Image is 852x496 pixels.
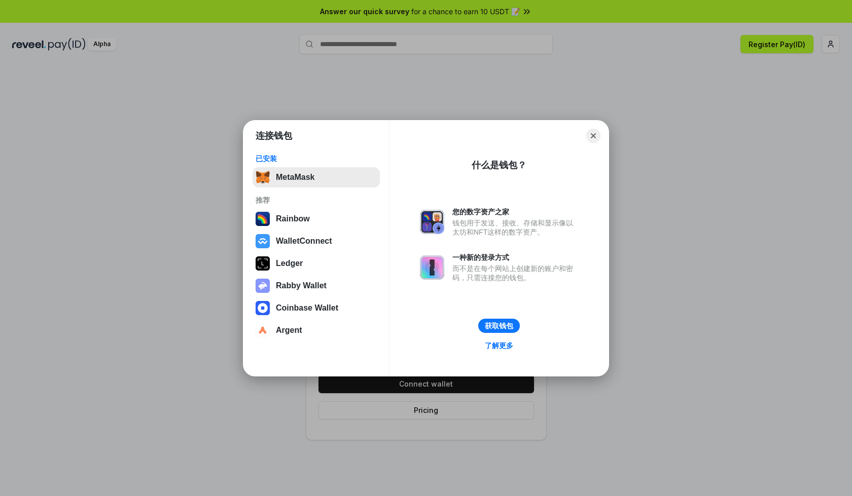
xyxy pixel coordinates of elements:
[276,326,302,335] div: Argent
[452,218,578,237] div: 钱包用于发送、接收、存储和显示像以太坊和NFT这样的数字资产。
[256,323,270,337] img: svg+xml,%3Csvg%20width%3D%2228%22%20height%3D%2228%22%20viewBox%3D%220%200%2028%2028%22%20fill%3D...
[485,321,513,330] div: 获取钱包
[276,281,327,290] div: Rabby Wallet
[276,303,338,313] div: Coinbase Wallet
[253,320,380,340] button: Argent
[256,279,270,293] img: svg+xml,%3Csvg%20xmlns%3D%22http%3A%2F%2Fwww.w3.org%2F2000%2Fsvg%22%20fill%3D%22none%22%20viewBox...
[478,319,520,333] button: 获取钱包
[253,276,380,296] button: Rabby Wallet
[485,341,513,350] div: 了解更多
[253,231,380,251] button: WalletConnect
[253,298,380,318] button: Coinbase Wallet
[420,255,444,280] img: svg+xml,%3Csvg%20xmlns%3D%22http%3A%2F%2Fwww.w3.org%2F2000%2Fsvg%22%20fill%3D%22none%22%20viewBox...
[276,173,314,182] div: MetaMask
[586,129,600,143] button: Close
[479,339,519,352] a: 了解更多
[276,214,310,223] div: Rainbow
[276,237,332,246] div: WalletConnect
[472,159,526,171] div: 什么是钱包？
[452,264,578,282] div: 而不是在每个网站上创建新的账户和密码，只需连接您的钱包。
[256,130,292,142] h1: 连接钱包
[256,154,377,163] div: 已安装
[452,253,578,262] div: 一种新的登录方式
[256,301,270,315] img: svg+xml,%3Csvg%20width%3D%2228%22%20height%3D%2228%22%20viewBox%3D%220%200%2028%2028%22%20fill%3D...
[420,210,444,234] img: svg+xml,%3Csvg%20xmlns%3D%22http%3A%2F%2Fwww.w3.org%2F2000%2Fsvg%22%20fill%3D%22none%22%20viewBox...
[256,234,270,248] img: svg+xml,%3Csvg%20width%3D%2228%22%20height%3D%2228%22%20viewBox%3D%220%200%2028%2028%22%20fill%3D...
[256,212,270,226] img: svg+xml,%3Csvg%20width%3D%22120%22%20height%3D%22120%22%20viewBox%3D%220%200%20120%20120%22%20fil...
[253,253,380,274] button: Ledger
[253,167,380,187] button: MetaMask
[452,207,578,216] div: 您的数字资产之家
[256,256,270,271] img: svg+xml,%3Csvg%20xmlns%3D%22http%3A%2F%2Fwww.w3.org%2F2000%2Fsvg%22%20width%3D%2228%22%20height%3...
[276,259,303,268] div: Ledger
[256,170,270,184] img: svg+xml,%3Csvg%20fill%3D%22none%22%20height%3D%2233%22%20viewBox%3D%220%200%2035%2033%22%20width%...
[256,196,377,205] div: 推荐
[253,209,380,229] button: Rainbow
